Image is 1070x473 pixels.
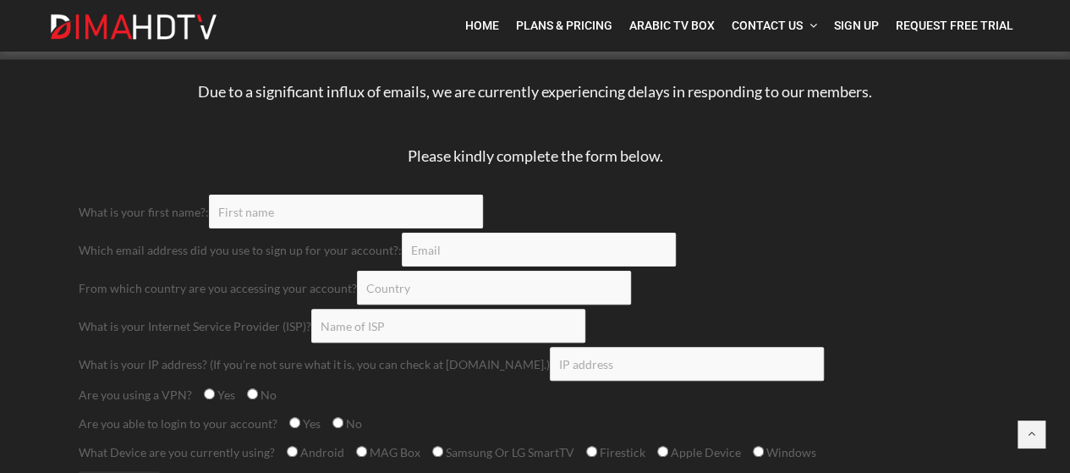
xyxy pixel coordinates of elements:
[367,445,420,459] span: MAG Box
[764,445,816,459] span: Windows
[79,233,992,267] div: Which email address did you use to sign up for your account?:
[508,8,621,43] a: Plans & Pricing
[723,8,826,43] a: Contact Us
[597,445,645,459] span: Firestick
[826,8,887,43] a: Sign Up
[887,8,1022,43] a: Request Free Trial
[287,446,298,457] input: Android
[300,416,321,431] span: Yes
[516,19,612,32] span: Plans & Pricing
[668,445,741,459] span: Apple Device
[79,385,992,405] div: Are you using a VPN?
[215,388,235,402] span: Yes
[834,19,879,32] span: Sign Up
[402,233,676,267] input: Email
[753,446,764,457] input: Windows
[550,347,824,381] input: IP address
[79,443,992,463] div: What Device are you currently using?
[629,19,715,32] span: Arabic TV Box
[465,19,499,32] span: Home
[657,446,668,457] input: Apple Device
[79,271,992,305] div: From which country are you accessing your account?
[1018,421,1045,448] a: Back to top
[298,445,344,459] span: Android
[356,446,367,457] input: MAG Box
[258,388,277,402] span: No
[247,388,258,399] input: No
[443,445,574,459] span: Samsung Or LG SmartTV
[289,417,300,428] input: Yes
[79,347,992,381] div: What is your IP address? (If you're not sure what it is, you can check at [DOMAIN_NAME].)
[457,8,508,43] a: Home
[896,19,1013,32] span: Request Free Trial
[311,309,585,343] input: Name of ISP
[432,446,443,457] input: Samsung Or LG SmartTV
[209,195,483,228] input: First name
[408,146,663,165] span: Please kindly complete the form below.
[357,271,631,305] input: Country
[49,14,218,41] img: Dima HDTV
[204,388,215,399] input: Yes
[332,417,343,428] input: No
[198,82,872,101] span: Due to a significant influx of emails, we are currently experiencing delays in responding to our ...
[79,309,992,343] div: What is your Internet Service Provider (ISP)?
[586,446,597,457] input: Firestick
[79,195,992,228] div: What is your first name?:
[621,8,723,43] a: Arabic TV Box
[343,416,362,431] span: No
[79,414,992,434] div: Are you able to login to your account?
[732,19,803,32] span: Contact Us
